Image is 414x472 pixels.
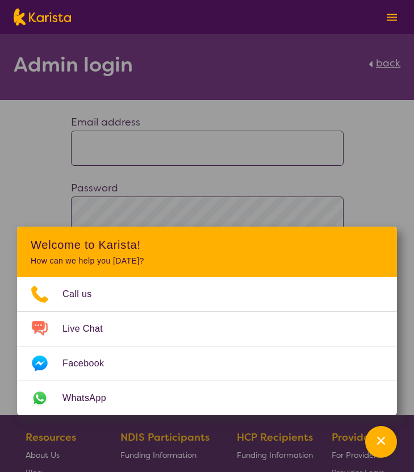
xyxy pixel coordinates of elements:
span: About Us [26,450,60,460]
h2: Admin login [14,55,133,75]
a: About Us [26,446,102,463]
span: WhatsApp [62,390,120,407]
h2: Welcome to Karista! [31,238,383,252]
span: Call us [62,286,106,303]
span: Facebook [62,355,118,372]
b: Resources [26,431,76,444]
ul: Choose channel [17,277,397,415]
div: Channel Menu [17,227,397,415]
b: NDIS Participants [120,431,210,444]
a: back [366,55,400,80]
label: Email address [71,115,140,129]
b: HCP Recipients [237,431,313,444]
span: Funding Information [120,450,196,460]
b: Providers [332,431,378,444]
a: Funding Information [237,446,313,463]
img: Karista logo [14,9,71,26]
span: For Providers [332,450,380,460]
span: Funding Information [237,450,313,460]
button: Channel Menu [365,426,397,458]
a: For Providers [332,446,384,463]
a: Web link opens in a new tab. [17,381,397,415]
a: Funding Information [120,446,218,463]
p: How can we help you [DATE]? [31,256,383,266]
span: Live Chat [62,320,116,337]
label: Password [71,181,118,195]
img: menu [387,14,397,21]
span: back [376,56,400,70]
